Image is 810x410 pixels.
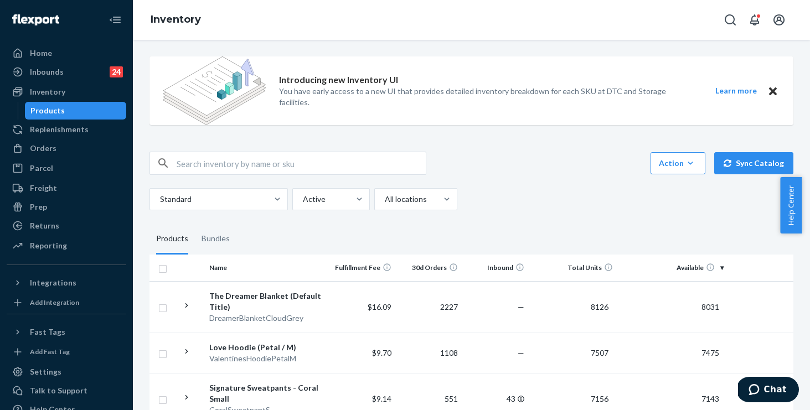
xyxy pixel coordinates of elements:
div: DreamerBlanketCloudGrey [209,313,325,324]
a: Add Fast Tag [7,345,126,359]
input: All locations [384,194,385,205]
div: Integrations [30,277,76,288]
div: Reporting [30,240,67,251]
span: $9.70 [372,348,391,357]
span: 8031 [697,302,724,312]
ol: breadcrumbs [142,4,210,36]
a: Add Integration [7,296,126,309]
a: Products [25,102,127,120]
div: Orders [30,143,56,154]
span: $9.14 [372,394,391,403]
div: 24 [110,66,123,77]
a: Freight [7,179,126,197]
button: Integrations [7,274,126,292]
div: ValentinesHoodiePetalM [209,353,325,364]
th: 30d Orders [396,255,462,281]
span: 7156 [586,394,613,403]
a: Prep [7,198,126,216]
span: 7143 [697,394,724,403]
span: $16.09 [368,302,391,312]
a: Home [7,44,126,62]
a: Inventory [7,83,126,101]
span: — [518,348,524,357]
a: Reporting [7,237,126,255]
button: Open Search Box [719,9,741,31]
span: 7475 [697,348,724,357]
button: Help Center [780,177,802,233]
img: new-reports-banner-icon.82668bd98b6a51aee86340f2a7b77ae3.png [163,56,266,125]
button: Close Navigation [104,9,126,31]
span: 7507 [586,348,613,357]
img: Flexport logo [12,14,59,25]
div: Products [156,224,188,255]
button: Close [766,84,780,98]
div: Inventory [30,86,65,97]
div: Signature Sweatpants - Coral Small [209,382,325,404]
div: Freight [30,183,57,194]
span: — [518,302,524,312]
td: 2227 [396,281,462,333]
input: Search inventory by name or sku [177,152,426,174]
div: Add Integration [30,298,79,307]
div: Action [659,158,697,169]
a: Replenishments [7,121,126,138]
p: You have early access to a new UI that provides detailed inventory breakdown for each SKU at DTC ... [279,86,695,108]
input: Standard [159,194,160,205]
button: Talk to Support [7,382,126,399]
div: Returns [30,220,59,231]
div: Replenishments [30,124,89,135]
div: Bundles [202,224,230,255]
a: Settings [7,363,126,381]
a: Returns [7,217,126,235]
a: Parcel [7,159,126,177]
a: Orders [7,139,126,157]
div: The Dreamer Blanket (Default Title) [209,290,325,313]
th: Fulfillment Fee [329,255,396,281]
div: Inbounds [30,66,64,77]
button: Open notifications [744,9,766,31]
button: Sync Catalog [714,152,793,174]
th: Available [617,255,728,281]
div: Products [30,105,65,116]
div: Add Fast Tag [30,347,70,356]
button: Learn more [708,84,763,98]
a: Inbounds24 [7,63,126,81]
button: Open account menu [768,9,790,31]
p: Introducing new Inventory UI [279,74,398,86]
th: Name [205,255,329,281]
iframe: Opens a widget where you can chat to one of our agents [738,377,799,404]
th: Total Units [529,255,617,281]
button: Fast Tags [7,323,126,341]
button: Action [651,152,705,174]
th: Inbound [462,255,529,281]
td: 1108 [396,333,462,373]
div: Talk to Support [30,385,87,396]
div: Prep [30,201,47,212]
div: Settings [30,366,61,377]
div: Fast Tags [30,326,65,338]
div: Parcel [30,163,53,174]
input: Active [302,194,303,205]
div: Love Hoodie (Petal / M) [209,342,325,353]
div: Home [30,48,52,59]
a: Inventory [151,13,201,25]
span: 8126 [586,302,613,312]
